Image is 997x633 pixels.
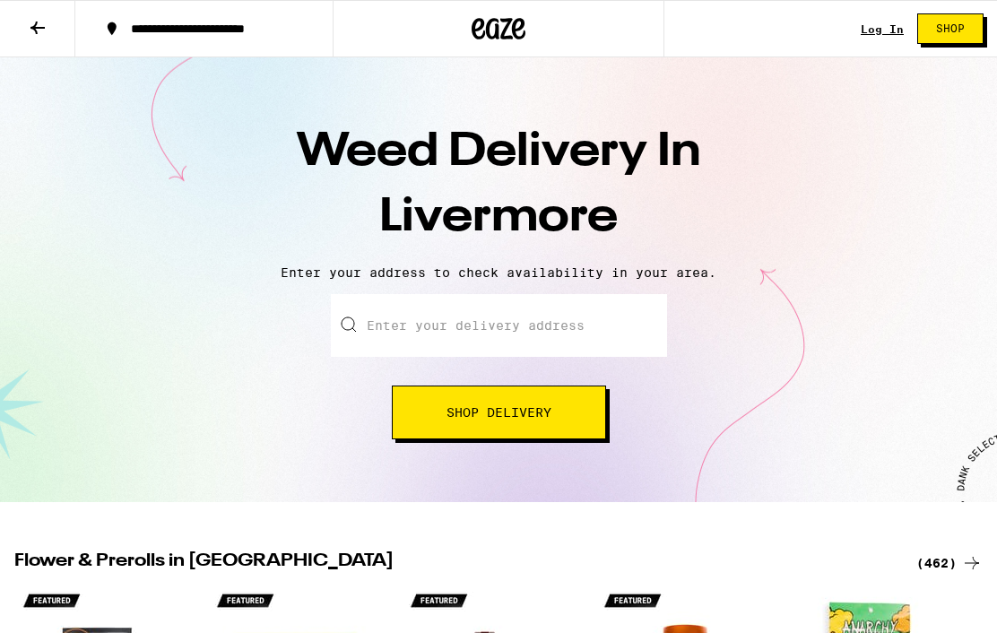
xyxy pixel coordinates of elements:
[904,13,997,44] a: Shop
[917,13,984,44] button: Shop
[18,265,979,280] p: Enter your address to check availability in your area.
[185,120,812,251] h1: Weed Delivery In
[446,406,551,419] span: Shop Delivery
[379,195,618,241] span: Livermore
[14,552,895,574] h2: Flower & Prerolls in [GEOGRAPHIC_DATA]
[861,23,904,35] a: Log In
[916,552,983,574] a: (462)
[392,386,606,439] button: Shop Delivery
[936,23,965,34] span: Shop
[331,294,667,357] input: Enter your delivery address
